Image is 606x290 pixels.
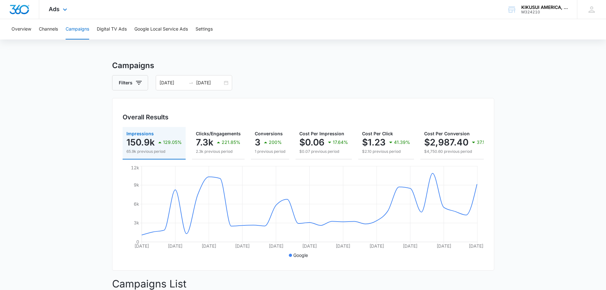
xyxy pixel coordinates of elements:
span: Conversions [255,131,283,136]
p: 200% [269,140,282,145]
p: 129.05% [163,140,182,145]
p: $0.06 [299,137,324,147]
p: $4,750.60 previous period [424,149,492,154]
tspan: [DATE] [268,243,283,249]
span: to [189,80,194,85]
tspan: 0 [136,239,139,244]
p: $0.07 previous period [299,149,348,154]
p: 3 [255,137,260,147]
tspan: [DATE] [336,243,350,249]
p: 150.9k [126,137,155,147]
tspan: [DATE] [302,243,317,249]
div: account name [521,5,568,10]
p: 1 previous period [255,149,285,154]
span: Cost Per Impression [299,131,344,136]
p: 2.3k previous period [196,149,241,154]
tspan: [DATE] [201,243,216,249]
button: Google Local Service Ads [134,19,188,39]
button: Channels [39,19,58,39]
div: account id [521,10,568,14]
tspan: 6k [134,201,139,207]
button: Overview [11,19,31,39]
tspan: [DATE] [168,243,182,249]
tspan: [DATE] [403,243,417,249]
button: Digital TV Ads [97,19,127,39]
p: 7.3k [196,137,213,147]
span: swap-right [189,80,194,85]
tspan: [DATE] [134,243,149,249]
button: Filters [112,75,148,90]
span: Ads [49,6,60,12]
p: $2.10 previous period [362,149,410,154]
p: 37.12% [477,140,492,145]
p: 41.39% [394,140,410,145]
tspan: [DATE] [468,243,483,249]
span: Cost Per Click [362,131,393,136]
tspan: [DATE] [369,243,384,249]
tspan: [DATE] [436,243,451,249]
tspan: [DATE] [235,243,250,249]
button: Settings [196,19,213,39]
p: Google [293,252,308,258]
span: Impressions [126,131,154,136]
h3: Overall Results [123,112,168,122]
tspan: 12k [131,165,139,170]
p: 221.85% [222,140,240,145]
p: 17.64% [333,140,348,145]
tspan: 3k [134,220,139,225]
p: $2,987.40 [424,137,468,147]
p: 65.9k previous period [126,149,182,154]
p: $1.23 [362,137,386,147]
tspan: 9k [134,182,139,187]
h3: Campaigns [112,60,494,71]
input: Start date [160,79,186,86]
span: Clicks/Engagements [196,131,241,136]
input: End date [196,79,223,86]
span: Cost Per Conversion [424,131,470,136]
button: Campaigns [66,19,89,39]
